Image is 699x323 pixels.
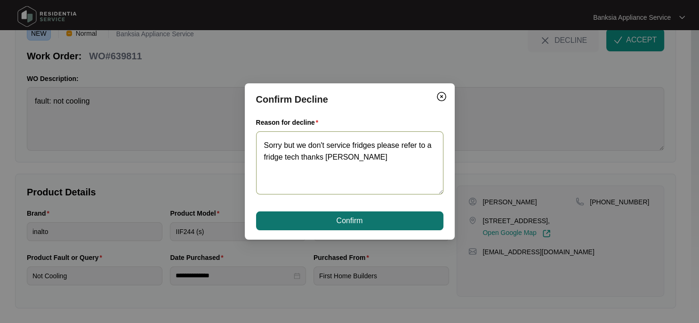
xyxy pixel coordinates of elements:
label: Reason for decline [256,118,322,127]
textarea: Reason for decline [256,131,443,195]
button: Confirm [256,211,443,230]
span: Confirm [336,215,362,226]
img: closeCircle [436,91,447,102]
p: Confirm Decline [256,93,443,106]
button: Close [434,89,449,104]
